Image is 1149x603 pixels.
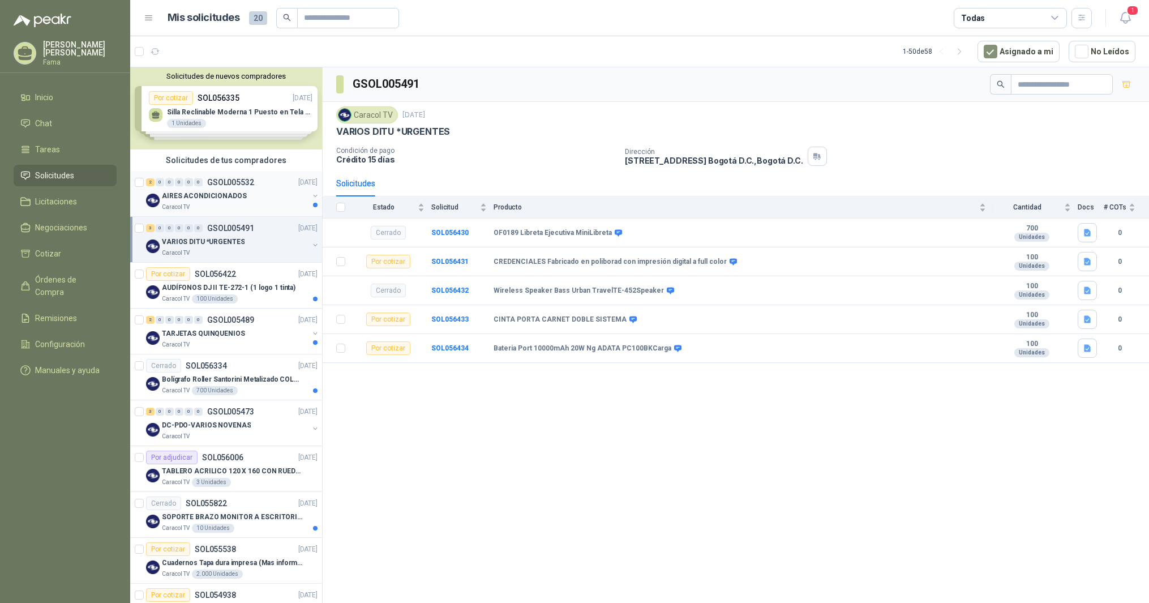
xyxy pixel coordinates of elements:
p: Bolígrafo Roller Santorini Metalizado COLOR MORADO 1logo [162,374,303,385]
h1: Mis solicitudes [168,10,240,26]
span: Remisiones [35,312,77,324]
p: [DATE] [298,177,318,188]
div: Unidades [1014,348,1049,357]
span: search [997,80,1005,88]
img: Company Logo [146,377,160,391]
div: Cerrado [371,284,406,297]
div: 0 [185,224,193,232]
a: Configuración [14,333,117,355]
div: 0 [194,408,203,416]
div: 0 [194,224,203,232]
b: 0 [1104,228,1135,238]
img: Logo peakr [14,14,71,27]
img: Company Logo [146,240,160,253]
a: Manuales y ayuda [14,360,117,381]
p: [DATE] [298,544,318,555]
span: Tareas [35,143,60,156]
p: Caracol TV [162,478,190,487]
th: # COTs [1104,196,1149,219]
div: Por cotizar [366,313,410,326]
div: Por cotizar [366,341,410,355]
p: Caracol TV [162,524,190,533]
div: 3 Unidades [192,478,231,487]
div: Unidades [1014,290,1049,300]
span: Chat [35,117,52,130]
div: Cerrado [146,359,181,373]
p: TABLERO ACRILICO 120 X 160 CON RUEDAS [162,466,303,477]
a: Por cotizarSOL056422[DATE] Company LogoAUDÍFONOS DJ II TE-272-1 (1 logo 1 tinta)Caracol TV100 Uni... [130,263,322,309]
div: 0 [165,408,174,416]
div: 3 [146,408,155,416]
p: Cuadernos Tapa dura impresa (Mas informacion en el adjunto) [162,558,303,568]
b: CREDENCIALES Fabricado en poliborad con impresión digital a full color [494,258,727,267]
div: 700 Unidades [192,386,238,395]
th: Producto [494,196,993,219]
div: Unidades [1014,262,1049,271]
p: Caracol TV [162,570,190,579]
div: 0 [175,178,183,186]
a: 2 0 0 0 0 0 GSOL005489[DATE] Company LogoTARJETAS QUINQUENIOSCaracol TV [146,313,320,349]
div: Solicitudes [336,177,375,190]
div: Unidades [1014,233,1049,242]
p: Dirección [625,148,803,156]
div: Por adjudicar [146,451,198,464]
a: SOL056432 [431,286,469,294]
div: 3 [146,224,155,232]
span: Cantidad [993,203,1062,211]
div: 0 [165,224,174,232]
p: SOPORTE BRAZO MONITOR A ESCRITORIO NBF80 [162,512,303,523]
b: 0 [1104,314,1135,325]
span: Solicitud [431,203,478,211]
div: 1 - 50 de 58 [903,42,968,61]
div: Todas [961,12,985,24]
a: Órdenes de Compra [14,269,117,303]
div: Cerrado [146,497,181,510]
p: GSOL005473 [207,408,254,416]
p: [PERSON_NAME] [PERSON_NAME] [43,41,117,57]
div: 0 [156,408,164,416]
a: Por adjudicarSOL056006[DATE] Company LogoTABLERO ACRILICO 120 X 160 CON RUEDASCaracol TV3 Unidades [130,446,322,492]
b: SOL056431 [431,258,469,266]
p: [DATE] [298,590,318,601]
a: 3 0 0 0 0 0 GSOL005473[DATE] Company LogoDC-PDO-VARIOS NOVENASCaracol TV [146,405,320,441]
b: Wireless Speaker Bass Urban TravelTE-452Speaker [494,286,664,296]
div: 0 [194,316,203,324]
a: 3 0 0 0 0 0 GSOL005491[DATE] Company LogoVARIOS DITU *URGENTESCaracol TV [146,221,320,258]
button: No Leídos [1069,41,1135,62]
div: Por cotizar [366,255,410,268]
b: SOL056430 [431,229,469,237]
a: Remisiones [14,307,117,329]
a: 2 0 0 0 0 0 GSOL005532[DATE] Company LogoAIRES ACONDICIONADOSCaracol TV [146,176,320,212]
a: SOL056434 [431,344,469,352]
b: OF0189 Libreta Ejecutiva MiniLibreta [494,229,612,238]
p: AUDÍFONOS DJ II TE-272-1 (1 logo 1 tinta) [162,283,295,293]
div: 0 [185,316,193,324]
img: Company Logo [146,331,160,345]
a: Solicitudes [14,165,117,186]
a: Inicio [14,87,117,108]
span: Manuales y ayuda [35,364,100,377]
div: 0 [156,224,164,232]
a: CerradoSOL055822[DATE] Company LogoSOPORTE BRAZO MONITOR A ESCRITORIO NBF80Caracol TV10 Unidades [130,492,322,538]
p: [DATE] [298,269,318,280]
img: Company Logo [146,423,160,437]
a: Tareas [14,139,117,160]
b: 100 [993,282,1071,291]
p: SOL054938 [195,591,236,599]
a: Negociaciones [14,217,117,238]
b: 0 [1104,285,1135,296]
span: Configuración [35,338,85,350]
span: search [283,14,291,22]
h3: GSOL005491 [353,75,421,93]
p: [DATE] [298,361,318,371]
div: 0 [175,408,183,416]
div: Por cotizar [146,588,190,602]
img: Company Logo [146,194,160,207]
p: SOL055822 [186,499,227,507]
p: Caracol TV [162,249,190,258]
p: Caracol TV [162,294,190,303]
b: 0 [1104,343,1135,354]
p: SOL056334 [186,362,227,370]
